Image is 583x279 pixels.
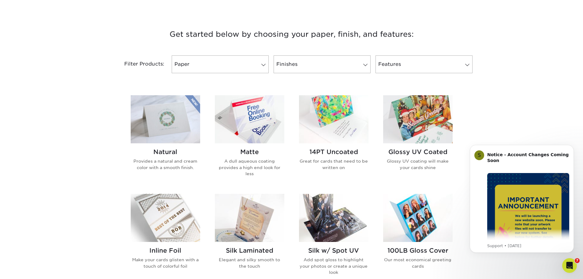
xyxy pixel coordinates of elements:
[299,95,368,187] a: 14PT Uncoated Greeting Cards 14PT Uncoated Great for cards that need to be written on
[131,247,200,254] h2: Inline Foil
[299,257,368,275] p: Add spot gloss to highlight your photos or create a unique look
[215,158,284,177] p: A dull aqueous coating provides a high end look for less
[562,258,577,273] iframe: Intercom live chat
[461,137,583,276] iframe: Intercom notifications message
[131,95,200,187] a: Natural Greeting Cards Natural Provides a natural and cream color with a smooth finish.
[299,247,368,254] h2: Silk w/ Spot UV
[274,55,371,73] a: Finishes
[215,95,284,143] img: Matte Greeting Cards
[383,257,453,269] p: Our most economical greeting cards
[185,95,200,114] img: New Product
[131,148,200,156] h2: Natural
[299,194,368,242] img: Silk w/ Spot UV Greeting Cards
[299,148,368,156] h2: 14PT Uncoated
[131,95,200,143] img: Natural Greeting Cards
[131,158,200,171] p: Provides a natural and cream color with a smooth finish.
[383,148,453,156] h2: Glossy UV Coated
[383,95,453,143] img: Glossy UV Coated Greeting Cards
[215,148,284,156] h2: Matte
[215,257,284,269] p: Elegant and silky smooth to the touch
[383,95,453,187] a: Glossy UV Coated Greeting Cards Glossy UV Coated Glossy UV coating will make your cards shine
[172,55,269,73] a: Paper
[131,257,200,269] p: Make your cards glisten with a touch of colorful foil
[108,55,169,73] div: Filter Products:
[131,194,200,242] img: Inline Foil Greeting Cards
[299,95,368,143] img: 14PT Uncoated Greeting Cards
[383,194,453,242] img: 100LB Gloss Cover Greeting Cards
[376,55,473,73] a: Features
[215,194,284,242] img: Silk Laminated Greeting Cards
[215,247,284,254] h2: Silk Laminated
[113,21,471,48] h3: Get started below by choosing your paper, finish, and features:
[299,158,368,171] p: Great for cards that need to be written on
[383,158,453,171] p: Glossy UV coating will make your cards shine
[383,247,453,254] h2: 100LB Gloss Cover
[575,258,580,263] span: 7
[215,95,284,187] a: Matte Greeting Cards Matte A dull aqueous coating provides a high end look for less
